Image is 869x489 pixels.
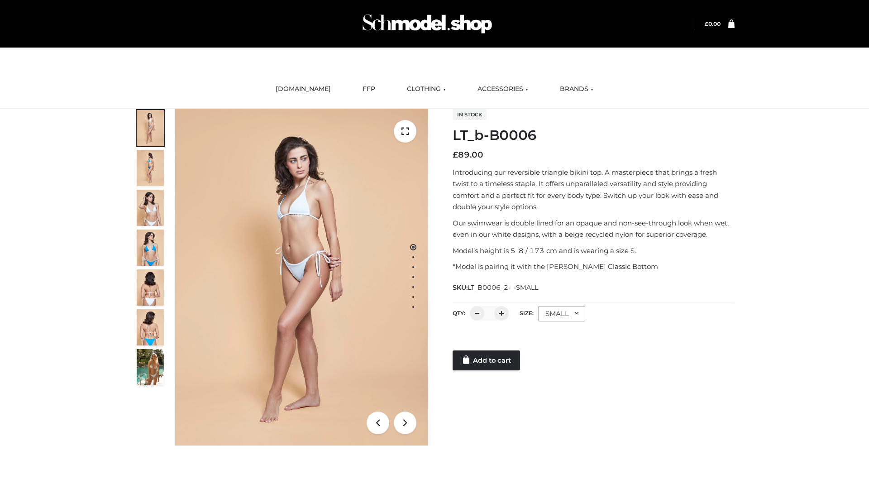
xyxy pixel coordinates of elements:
[520,310,534,316] label: Size:
[400,79,453,99] a: CLOTHING
[705,20,721,27] bdi: 0.00
[453,167,735,213] p: Introducing our reversible triangle bikini top. A masterpiece that brings a fresh twist to a time...
[453,310,465,316] label: QTY:
[175,109,428,446] img: ArielClassicBikiniTop_CloudNine_AzureSky_OW114ECO_1
[137,190,164,226] img: ArielClassicBikiniTop_CloudNine_AzureSky_OW114ECO_3-scaled.jpg
[356,79,382,99] a: FFP
[137,110,164,146] img: ArielClassicBikiniTop_CloudNine_AzureSky_OW114ECO_1-scaled.jpg
[453,217,735,240] p: Our swimwear is double lined for an opaque and non-see-through look when wet, even in our white d...
[705,20,721,27] a: £0.00
[137,269,164,306] img: ArielClassicBikiniTop_CloudNine_AzureSky_OW114ECO_7-scaled.jpg
[553,79,600,99] a: BRANDS
[453,150,458,160] span: £
[359,6,495,42] img: Schmodel Admin 964
[137,309,164,345] img: ArielClassicBikiniTop_CloudNine_AzureSky_OW114ECO_8-scaled.jpg
[453,282,539,293] span: SKU:
[705,20,708,27] span: £
[137,349,164,385] img: Arieltop_CloudNine_AzureSky2.jpg
[453,109,487,120] span: In stock
[471,79,535,99] a: ACCESSORIES
[453,261,735,273] p: *Model is pairing it with the [PERSON_NAME] Classic Bottom
[453,350,520,370] a: Add to cart
[468,283,538,292] span: LT_B0006_2-_-SMALL
[453,127,735,144] h1: LT_b-B0006
[137,150,164,186] img: ArielClassicBikiniTop_CloudNine_AzureSky_OW114ECO_2-scaled.jpg
[538,306,585,321] div: SMALL
[453,245,735,257] p: Model’s height is 5 ‘8 / 173 cm and is wearing a size S.
[269,79,338,99] a: [DOMAIN_NAME]
[453,150,483,160] bdi: 89.00
[137,230,164,266] img: ArielClassicBikiniTop_CloudNine_AzureSky_OW114ECO_4-scaled.jpg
